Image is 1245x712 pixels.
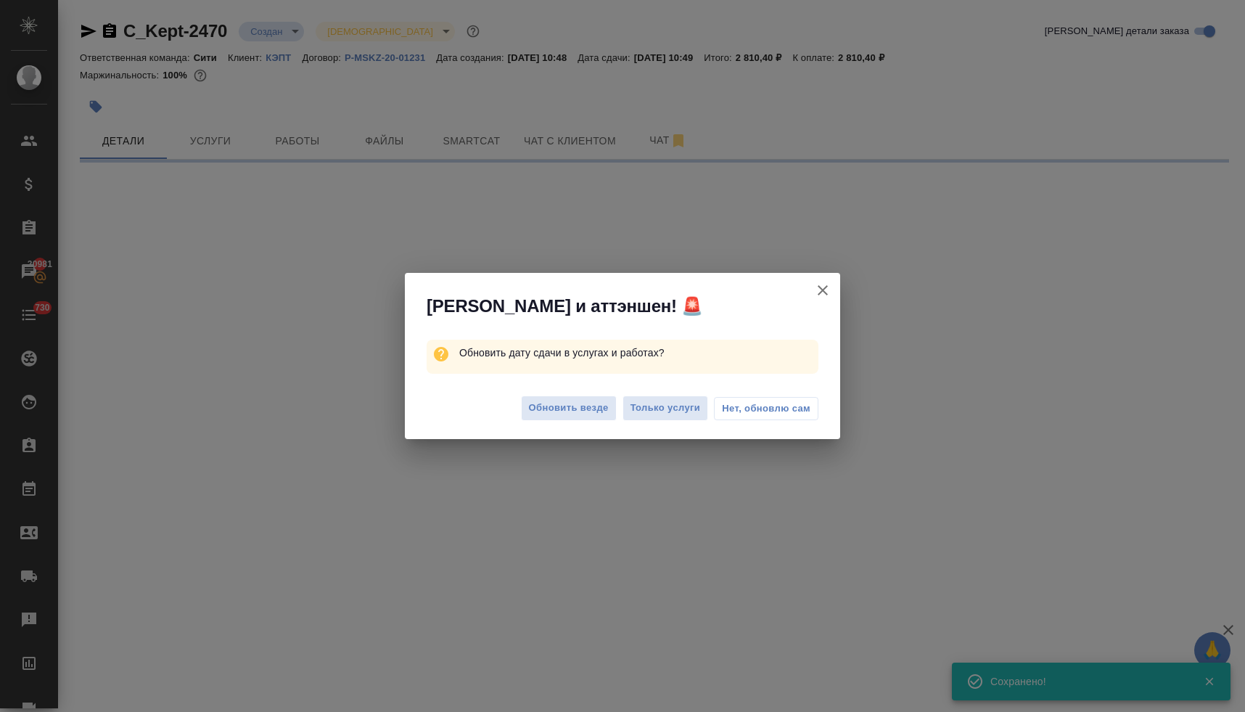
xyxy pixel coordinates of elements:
[521,396,617,421] button: Обновить везде
[714,397,818,420] button: Нет, обновлю сам
[427,295,703,318] span: [PERSON_NAME] и аттэншен! 🚨
[459,340,818,366] p: Обновить дату сдачи в услугах и работах?
[529,400,609,417] span: Обновить везде
[622,396,709,421] button: Только услуги
[630,400,701,417] span: Только услуги
[722,401,810,416] span: Нет, обновлю сам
